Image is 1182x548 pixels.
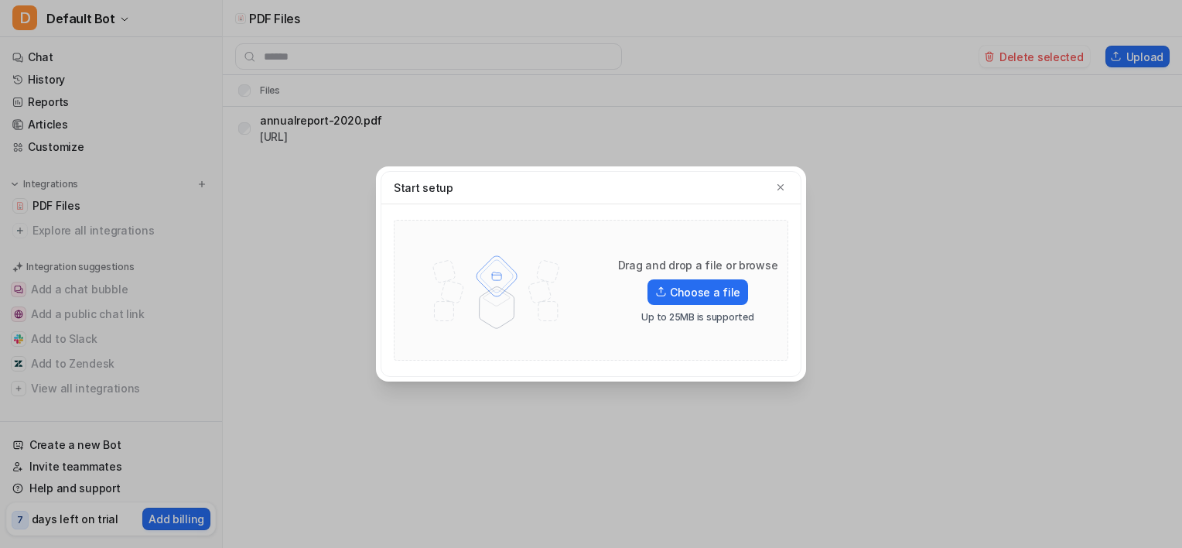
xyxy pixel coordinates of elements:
[647,279,748,305] label: Choose a file
[394,180,453,196] p: Start setup
[410,236,583,344] img: File upload illustration
[655,286,667,297] img: Upload icon
[618,258,778,273] p: Drag and drop a file or browse
[641,311,753,324] p: Up to 25MB is supported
